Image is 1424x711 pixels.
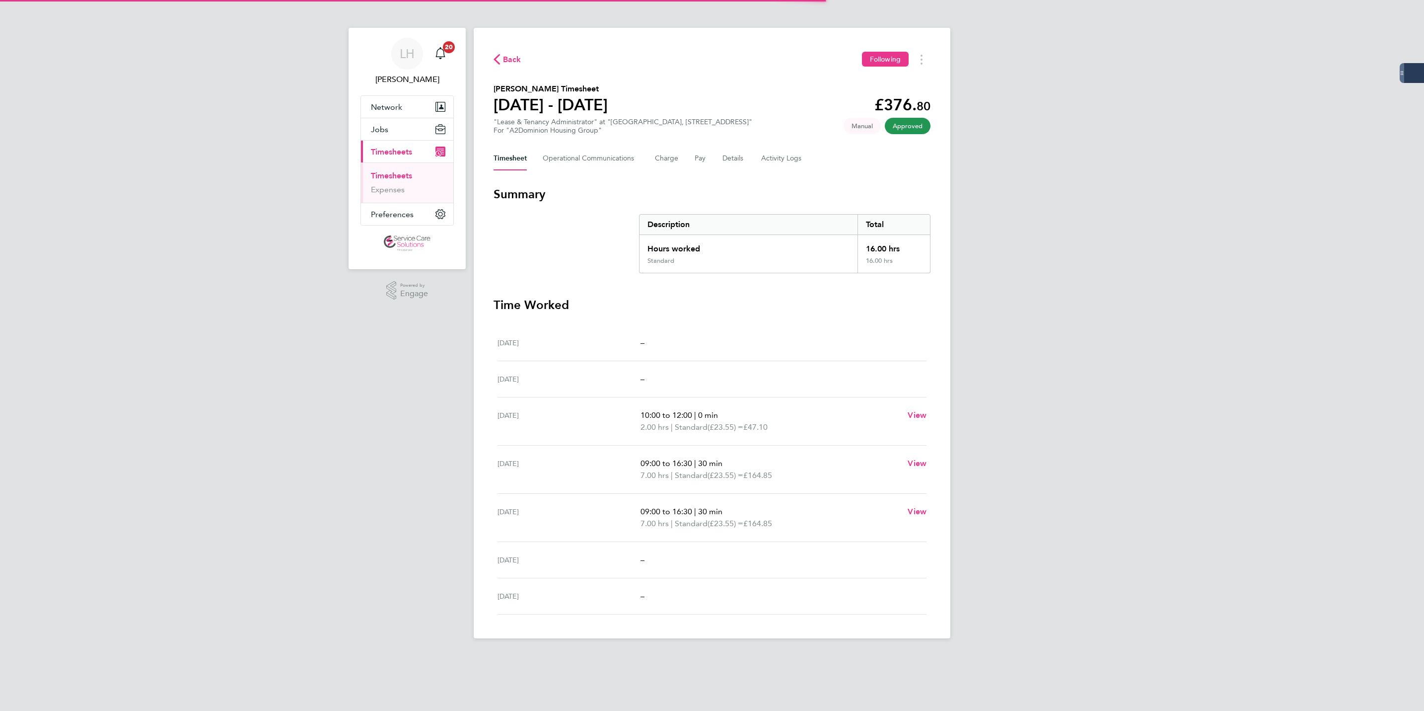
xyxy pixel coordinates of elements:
span: 0 min [698,410,718,420]
a: Timesheets [371,171,412,180]
span: | [694,410,696,420]
button: Back [494,53,521,66]
button: Network [361,96,453,118]
section: Timesheet [494,186,930,615]
button: Pay [695,147,707,170]
span: | [694,507,696,516]
div: Description [640,215,857,235]
span: View [908,410,926,420]
button: Details [722,147,745,170]
span: (£23.55) = [708,471,743,480]
div: [DATE] [498,554,641,566]
span: Following [870,55,901,64]
span: 20 [443,41,455,53]
a: View [908,458,926,470]
div: [DATE] [498,590,641,602]
span: 7.00 hrs [641,471,669,480]
span: 09:00 to 16:30 [641,459,692,468]
span: | [694,459,696,468]
a: 20 [430,38,450,70]
div: [DATE] [498,409,641,433]
span: Network [371,102,402,112]
a: Expenses [371,185,405,194]
button: Activity Logs [761,147,803,170]
span: – [641,591,644,601]
span: This timesheet was manually created. [844,118,881,134]
div: Total [857,215,930,235]
button: Following [862,52,909,67]
span: Back [503,54,521,66]
span: Standard [675,518,708,530]
div: 16.00 hrs [857,235,930,257]
a: View [908,506,926,518]
span: Standard [675,470,708,481]
div: [DATE] [498,373,641,385]
span: This timesheet has been approved. [885,118,930,134]
span: LH [400,47,415,60]
span: 09:00 to 16:30 [641,507,692,516]
span: Lewis Hodson [360,74,454,85]
span: View [908,459,926,468]
app-decimal: £376. [874,95,930,114]
span: | [671,422,673,432]
span: | [671,471,673,480]
span: (£23.55) = [708,519,743,528]
span: Timesheets [371,147,412,157]
div: 16.00 hrs [857,257,930,273]
span: | [671,519,673,528]
button: Timesheet [494,147,527,170]
span: Preferences [371,210,414,219]
button: Timesheets [361,141,453,162]
span: Powered by [400,281,428,290]
span: 2.00 hrs [641,422,669,432]
button: Charge [655,147,679,170]
h1: [DATE] - [DATE] [494,95,608,115]
span: Jobs [371,125,388,134]
span: – [641,338,644,347]
span: View [908,507,926,516]
span: £164.85 [743,519,772,528]
span: – [641,555,644,564]
a: View [908,409,926,421]
button: Operational Communications [543,147,639,170]
a: Go to home page [360,236,454,251]
div: [DATE] [498,458,641,481]
span: 30 min [698,507,722,516]
div: Standard [647,257,674,265]
div: For "A2Dominion Housing Group" [494,126,752,135]
button: Timesheets Menu [913,52,930,67]
h3: Summary [494,186,930,202]
span: 30 min [698,459,722,468]
span: Engage [400,290,428,298]
div: "Lease & Tenancy Administrator" at "[GEOGRAPHIC_DATA], [STREET_ADDRESS]" [494,118,752,135]
button: Jobs [361,118,453,140]
nav: Main navigation [349,28,466,269]
h3: Time Worked [494,297,930,313]
a: Powered byEngage [386,281,428,300]
span: (£23.55) = [708,422,743,432]
div: Hours worked [640,235,857,257]
h2: [PERSON_NAME] Timesheet [494,83,608,95]
button: Preferences [361,203,453,225]
span: £47.10 [743,422,768,432]
img: servicecare-logo-retina.png [384,236,430,251]
span: Standard [675,421,708,433]
div: [DATE] [498,506,641,530]
div: [DATE] [498,337,641,349]
a: LH[PERSON_NAME] [360,38,454,85]
div: Summary [639,214,930,273]
span: 7.00 hrs [641,519,669,528]
span: 80 [917,99,930,113]
span: 10:00 to 12:00 [641,410,692,420]
span: – [641,374,644,384]
div: Timesheets [361,162,453,203]
span: £164.85 [743,471,772,480]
